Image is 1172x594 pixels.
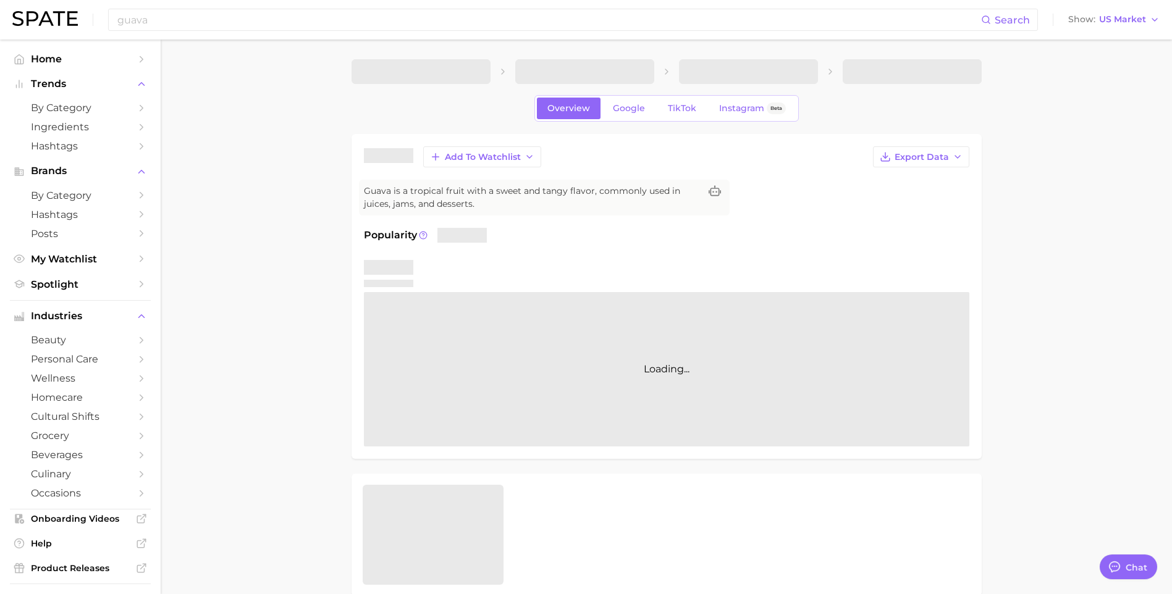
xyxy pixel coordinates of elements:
a: occasions [10,483,151,503]
a: Onboarding Videos [10,509,151,528]
span: Beta [770,103,782,114]
a: homecare [10,388,151,407]
span: by Category [31,190,130,201]
span: homecare [31,391,130,403]
span: culinary [31,468,130,480]
button: Industries [10,307,151,325]
a: wellness [10,369,151,388]
span: occasions [31,487,130,499]
span: beauty [31,334,130,346]
a: Product Releases [10,559,151,577]
a: Ingredients [10,117,151,136]
a: Google [602,98,656,119]
span: My Watchlist [31,253,130,265]
input: Search here for a brand, industry, or ingredient [116,9,981,30]
a: beauty [10,330,151,349]
span: Help [31,538,130,549]
a: Hashtags [10,136,151,156]
span: TikTok [668,103,696,114]
span: wellness [31,372,130,384]
span: grocery [31,430,130,441]
span: Brands [31,165,130,177]
a: TikTok [657,98,707,119]
span: Spotlight [31,278,130,290]
span: Trends [31,78,130,90]
a: personal care [10,349,151,369]
button: Trends [10,75,151,93]
span: cultural shifts [31,411,130,422]
span: Posts [31,228,130,240]
a: Hashtags [10,205,151,224]
a: by Category [10,186,151,205]
span: Export Data [895,152,949,162]
span: Popularity [364,228,417,243]
a: cultural shifts [10,407,151,426]
a: Home [10,49,151,69]
span: Guava is a tropical fruit with a sweet and tangy flavor, commonly used in juices, jams, and desse... [364,185,700,211]
span: Add to Watchlist [445,152,521,162]
a: Spotlight [10,275,151,294]
span: Product Releases [31,563,130,574]
span: Ingredients [31,121,130,133]
a: Help [10,534,151,553]
a: grocery [10,426,151,445]
a: Overview [537,98,601,119]
span: personal care [31,353,130,365]
a: by Category [10,98,151,117]
span: Onboarding Videos [31,513,130,524]
span: Hashtags [31,209,130,220]
a: InstagramBeta [709,98,796,119]
a: culinary [10,464,151,483]
a: beverages [10,445,151,464]
span: Hashtags [31,140,130,152]
span: Google [613,103,645,114]
img: SPATE [12,11,78,26]
button: Brands [10,162,151,180]
span: US Market [1099,16,1146,23]
span: Show [1068,16,1095,23]
button: ShowUS Market [1065,12,1163,28]
span: beverages [31,449,130,461]
span: Industries [31,311,130,322]
div: Loading... [364,292,969,446]
button: Export Data [873,146,969,167]
span: Instagram [719,103,764,114]
span: Home [31,53,130,65]
span: Search [995,14,1030,26]
a: Posts [10,224,151,243]
span: Overview [547,103,590,114]
button: Add to Watchlist [423,146,541,167]
a: My Watchlist [10,249,151,269]
span: by Category [31,102,130,114]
